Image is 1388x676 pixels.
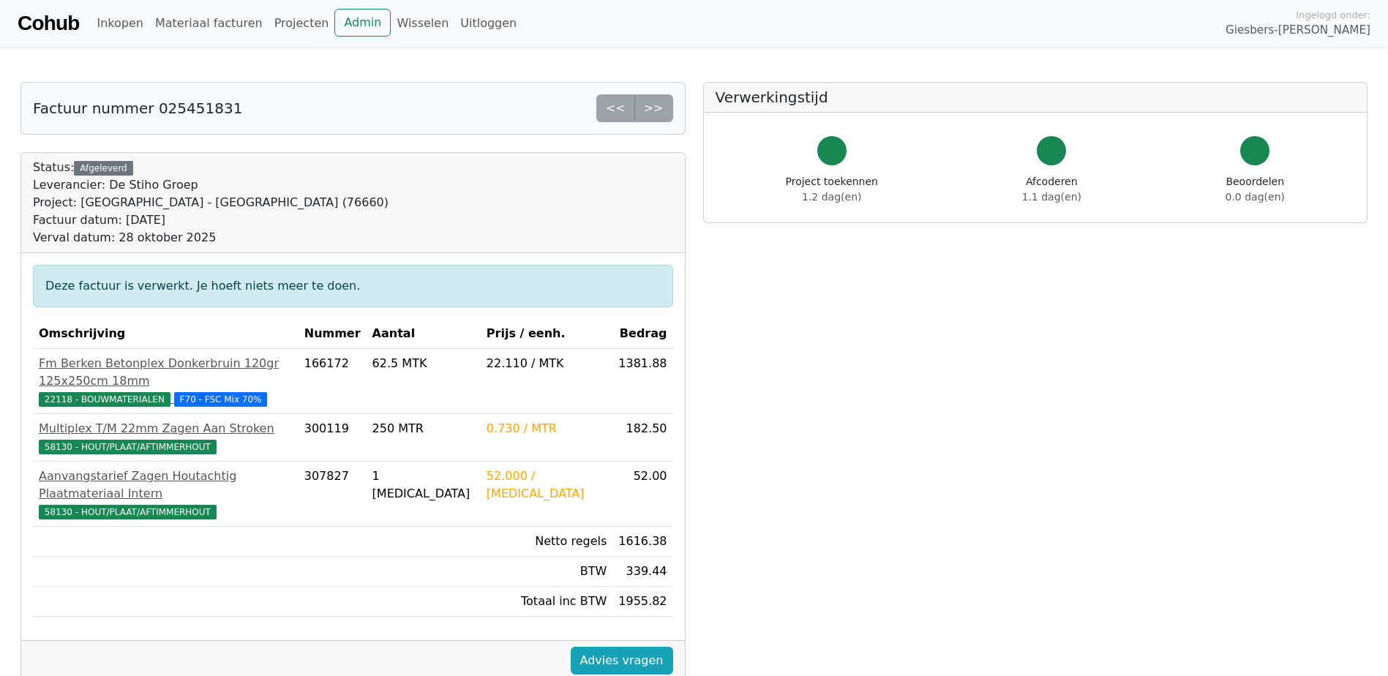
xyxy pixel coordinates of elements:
div: Aanvangstarief Zagen Houtachtig Plaatmateriaal Intern [39,467,293,503]
td: 307827 [299,462,367,527]
div: Fm Berken Betonplex Donkerbruin 120gr 125x250cm 18mm [39,355,293,390]
div: 22.110 / MTK [487,355,607,372]
h5: Factuur nummer 025451831 [33,99,242,117]
span: Giesbers-[PERSON_NAME] [1226,22,1370,39]
span: Ingelogd onder: [1296,8,1370,22]
div: 52.000 / [MEDICAL_DATA] [487,467,607,503]
span: 0.0 dag(en) [1226,191,1285,203]
div: Afgeleverd [74,161,132,176]
div: Leverancier: De Stiho Groep [33,176,389,194]
a: Projecten [269,9,335,38]
div: 0.730 / MTR [487,420,607,437]
a: Aanvangstarief Zagen Houtachtig Plaatmateriaal Intern58130 - HOUT/PLAAT/AFTIMMERHOUT [39,467,293,520]
td: 166172 [299,349,367,414]
div: 250 MTR [372,420,475,437]
a: Uitloggen [454,9,522,38]
td: 182.50 [612,414,672,462]
h5: Verwerkingstijd [716,89,1356,106]
td: 1955.82 [612,587,672,617]
td: 300119 [299,414,367,462]
span: 58130 - HOUT/PLAAT/AFTIMMERHOUT [39,505,217,519]
div: Factuur datum: [DATE] [33,211,389,229]
td: 1616.38 [612,527,672,557]
td: 1381.88 [612,349,672,414]
span: 22118 - BOUWMATERIALEN [39,392,170,407]
a: Multiplex T/M 22mm Zagen Aan Stroken58130 - HOUT/PLAAT/AFTIMMERHOUT [39,420,293,455]
div: Verval datum: 28 oktober 2025 [33,229,389,247]
div: Deze factuur is verwerkt. Je hoeft niets meer te doen. [33,265,673,307]
th: Prijs / eenh. [481,319,612,349]
div: Status: [33,159,389,247]
td: Totaal inc BTW [481,587,612,617]
td: Netto regels [481,527,612,557]
td: BTW [481,557,612,587]
span: F70 - FSC Mix 70% [174,392,268,407]
div: 1 [MEDICAL_DATA] [372,467,475,503]
span: 1.2 dag(en) [802,191,861,203]
a: Materiaal facturen [149,9,269,38]
a: Admin [334,9,391,37]
td: 52.00 [612,462,672,527]
a: Fm Berken Betonplex Donkerbruin 120gr 125x250cm 18mm22118 - BOUWMATERIALEN F70 - FSC Mix 70% [39,355,293,408]
div: Project: [GEOGRAPHIC_DATA] - [GEOGRAPHIC_DATA] (76660) [33,194,389,211]
span: 1.1 dag(en) [1022,191,1081,203]
a: Wisselen [391,9,454,38]
div: Project toekennen [786,174,878,205]
a: Advies vragen [571,647,673,675]
div: Beoordelen [1226,174,1285,205]
div: Afcoderen [1022,174,1081,205]
th: Omschrijving [33,319,299,349]
th: Aantal [367,319,481,349]
div: Multiplex T/M 22mm Zagen Aan Stroken [39,420,293,437]
td: 339.44 [612,557,672,587]
th: Nummer [299,319,367,349]
a: Cohub [18,6,79,41]
th: Bedrag [612,319,672,349]
a: Inkopen [91,9,149,38]
div: 62.5 MTK [372,355,475,372]
span: 58130 - HOUT/PLAAT/AFTIMMERHOUT [39,440,217,454]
